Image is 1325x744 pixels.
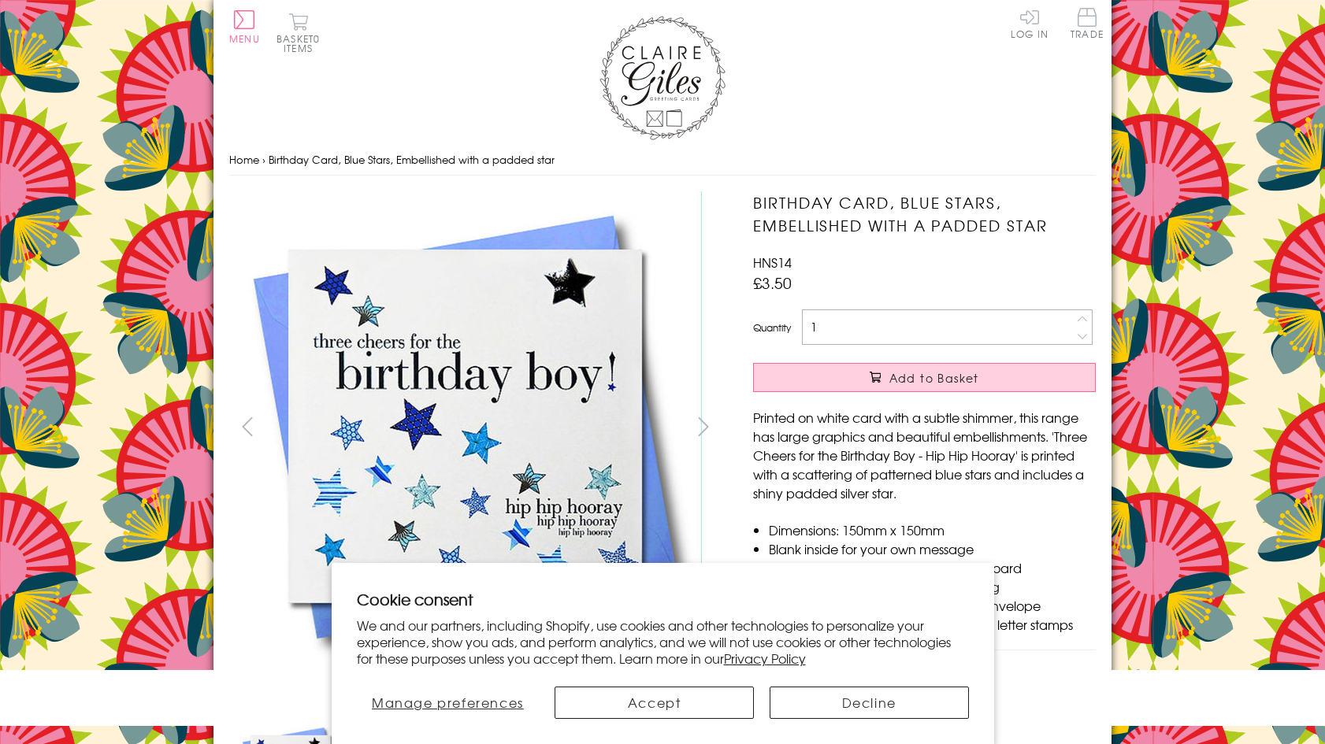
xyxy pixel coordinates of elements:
[357,588,969,610] h2: Cookie consent
[277,13,320,53] button: Basket0 items
[229,152,259,167] a: Home
[724,649,806,668] a: Privacy Policy
[686,409,722,444] button: next
[357,687,540,719] button: Manage preferences
[722,191,1194,664] img: Birthday Card, Blue Stars, Embellished with a padded star
[269,152,555,167] span: Birthday Card, Blue Stars, Embellished with a padded star
[753,253,792,272] span: HNS14
[229,10,260,43] button: Menu
[599,16,726,140] img: Claire Giles Greetings Cards
[284,31,320,55] span: 0 items
[1011,8,1048,39] a: Log In
[229,144,1096,176] nav: breadcrumbs
[357,617,969,666] p: We and our partners, including Shopify, use cookies and other technologies to personalize your ex...
[769,558,1096,577] li: Printed in the U.K on quality 350gsm board
[753,320,791,335] label: Quantity
[769,539,1096,558] li: Blank inside for your own message
[889,370,979,386] span: Add to Basket
[229,31,260,46] span: Menu
[372,693,524,712] span: Manage preferences
[555,687,754,719] button: Accept
[770,687,969,719] button: Decline
[1071,8,1104,39] span: Trade
[769,520,1096,539] li: Dimensions: 150mm x 150mm
[262,152,265,167] span: ›
[1071,8,1104,42] a: Trade
[753,272,792,294] span: £3.50
[753,191,1096,237] h1: Birthday Card, Blue Stars, Embellished with a padded star
[753,363,1096,392] button: Add to Basket
[753,408,1096,502] p: Printed on white card with a subtle shimmer, this range has large graphics and beautiful embellis...
[229,191,702,663] img: Birthday Card, Blue Stars, Embellished with a padded star
[229,409,265,444] button: prev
